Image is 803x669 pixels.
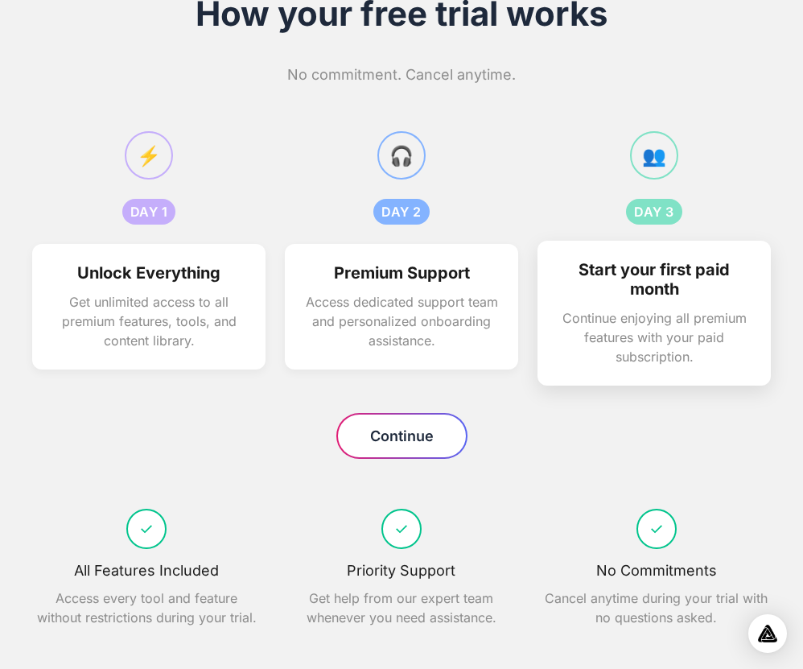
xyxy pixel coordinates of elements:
[542,562,771,579] h4: No Commitments
[122,199,176,225] div: DAY 1
[126,509,167,549] div: ✓
[32,562,261,579] h4: All Features Included
[381,509,422,549] div: ✓
[373,199,430,225] div: DAY 2
[304,292,499,350] p: Access dedicated support team and personalized onboarding assistance.
[287,562,517,579] h4: Priority Support
[125,131,173,180] div: ⚡
[32,66,771,83] p: No commitment. Cancel anytime.
[630,131,678,180] div: 👥
[636,509,677,549] div: ✓
[304,263,499,283] h3: Premium Support
[338,415,466,457] button: Continue
[626,199,682,225] div: DAY 3
[287,588,517,627] p: Get help from our expert team whenever you need assistance.
[51,263,246,283] h3: Unlock Everything
[748,614,787,653] div: Open Intercom Messenger
[542,588,771,627] p: Cancel anytime during your trial with no questions asked.
[557,260,752,299] h3: Start your first paid month
[51,292,246,350] p: Get unlimited access to all premium features, tools, and content library.
[557,308,752,366] p: Continue enjoying all premium features with your paid subscription.
[32,588,261,627] p: Access every tool and feature without restrictions during your trial.
[377,131,426,180] div: 🎧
